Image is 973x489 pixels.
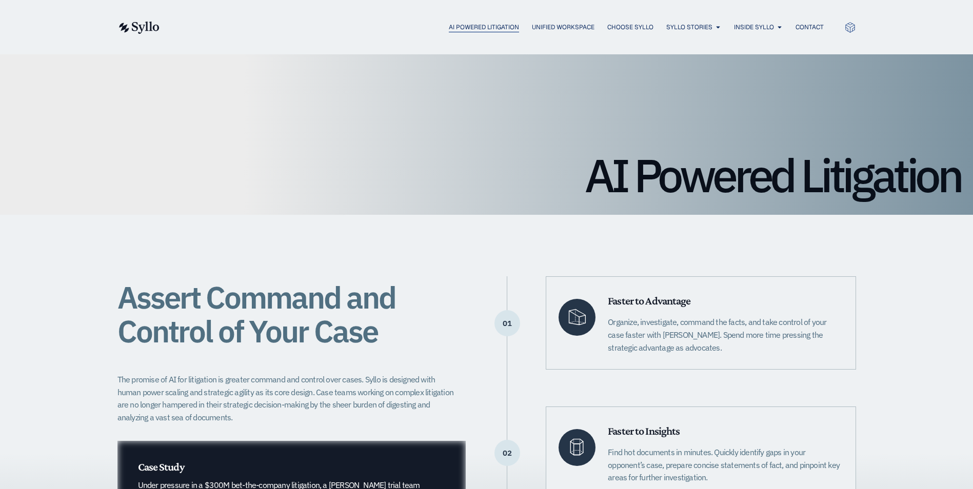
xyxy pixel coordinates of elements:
p: The promise of AI for litigation is greater command and control over cases. Syllo is designed wit... [117,373,460,424]
p: Organize, investigate, command the facts, and take control of your case faster with [PERSON_NAME]... [608,316,843,354]
span: Assert Command and Control of Your Case [117,277,395,351]
p: 02 [494,453,520,454]
a: Inside Syllo [734,23,774,32]
img: syllo [117,22,160,34]
a: Unified Workspace [532,23,594,32]
h1: AI Powered Litigation [12,152,961,198]
a: Syllo Stories [666,23,712,32]
span: Faster to Advantage [608,294,690,307]
a: AI Powered Litigation [449,23,519,32]
p: 01 [494,323,520,324]
a: Choose Syllo [607,23,653,32]
p: Find hot documents in minutes. Quickly identify gaps in your opponent’s case, prepare concise sta... [608,446,843,484]
span: Case Study [138,460,184,473]
nav: Menu [180,23,824,32]
a: Contact [796,23,824,32]
div: Menu Toggle [180,23,824,32]
span: Faster to Insights [608,424,680,437]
